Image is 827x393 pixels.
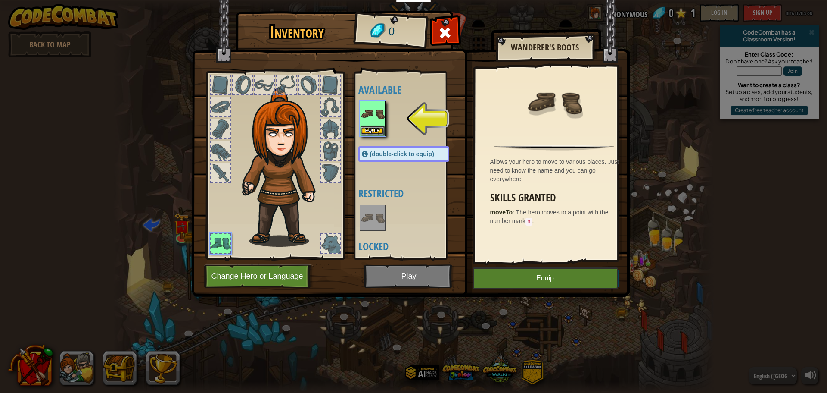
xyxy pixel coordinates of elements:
div: Allows your hero to move to various places. Just need to know the name and you can go everywhere. [490,157,623,183]
h2: Wanderer's Boots [504,43,585,52]
h1: Inventory [242,23,352,41]
span: 0 [388,24,395,40]
img: portrait.png [361,206,385,230]
img: portrait.png [526,74,582,130]
span: : [513,209,516,216]
h4: Locked [358,241,466,252]
span: The hero moves to a point with the number mark . [490,209,609,224]
h4: Available [358,84,466,95]
strong: moveTo [490,209,513,216]
img: hr.png [494,145,614,151]
button: Equip [473,267,618,289]
button: Equip [361,126,385,135]
h4: Restricted [358,188,466,199]
button: Change Hero or Language [204,264,313,288]
code: n [525,218,532,226]
span: (double-click to equip) [370,151,434,157]
h3: Skills Granted [490,192,623,204]
img: hair_f2.png [238,88,331,247]
img: portrait.png [361,102,385,126]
